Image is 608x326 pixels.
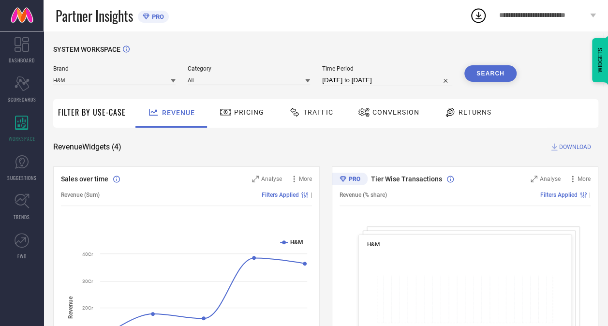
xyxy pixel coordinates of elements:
[58,106,126,118] span: Filter By Use-Case
[53,65,176,72] span: Brand
[9,57,35,64] span: DASHBOARD
[311,192,312,198] span: |
[234,108,264,116] span: Pricing
[67,296,74,319] tspan: Revenue
[53,45,120,53] span: SYSTEM WORKSPACE
[322,65,452,72] span: Time Period
[372,108,419,116] span: Conversion
[322,74,452,86] input: Select time period
[332,173,368,187] div: Premium
[82,252,93,257] text: 40Cr
[464,65,517,82] button: Search
[540,192,578,198] span: Filters Applied
[7,174,37,181] span: SUGGESTIONS
[340,192,387,198] span: Revenue (% share)
[8,96,36,103] span: SCORECARDS
[261,176,282,182] span: Analyse
[531,176,537,182] svg: Zoom
[367,241,380,248] span: H&M
[82,305,93,311] text: 20Cr
[371,175,442,183] span: Tier Wise Transactions
[540,176,561,182] span: Analyse
[14,213,30,221] span: TRENDS
[17,252,27,260] span: FWD
[252,176,259,182] svg: Zoom
[162,109,195,117] span: Revenue
[61,192,100,198] span: Revenue (Sum)
[299,176,312,182] span: More
[149,13,164,20] span: PRO
[262,192,299,198] span: Filters Applied
[589,192,591,198] span: |
[303,108,333,116] span: Traffic
[290,239,303,246] text: H&M
[470,7,487,24] div: Open download list
[559,142,591,152] span: DOWNLOAD
[188,65,310,72] span: Category
[459,108,491,116] span: Returns
[9,135,35,142] span: WORKSPACE
[56,6,133,26] span: Partner Insights
[82,279,93,284] text: 30Cr
[61,175,108,183] span: Sales over time
[53,142,121,152] span: Revenue Widgets ( 4 )
[578,176,591,182] span: More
